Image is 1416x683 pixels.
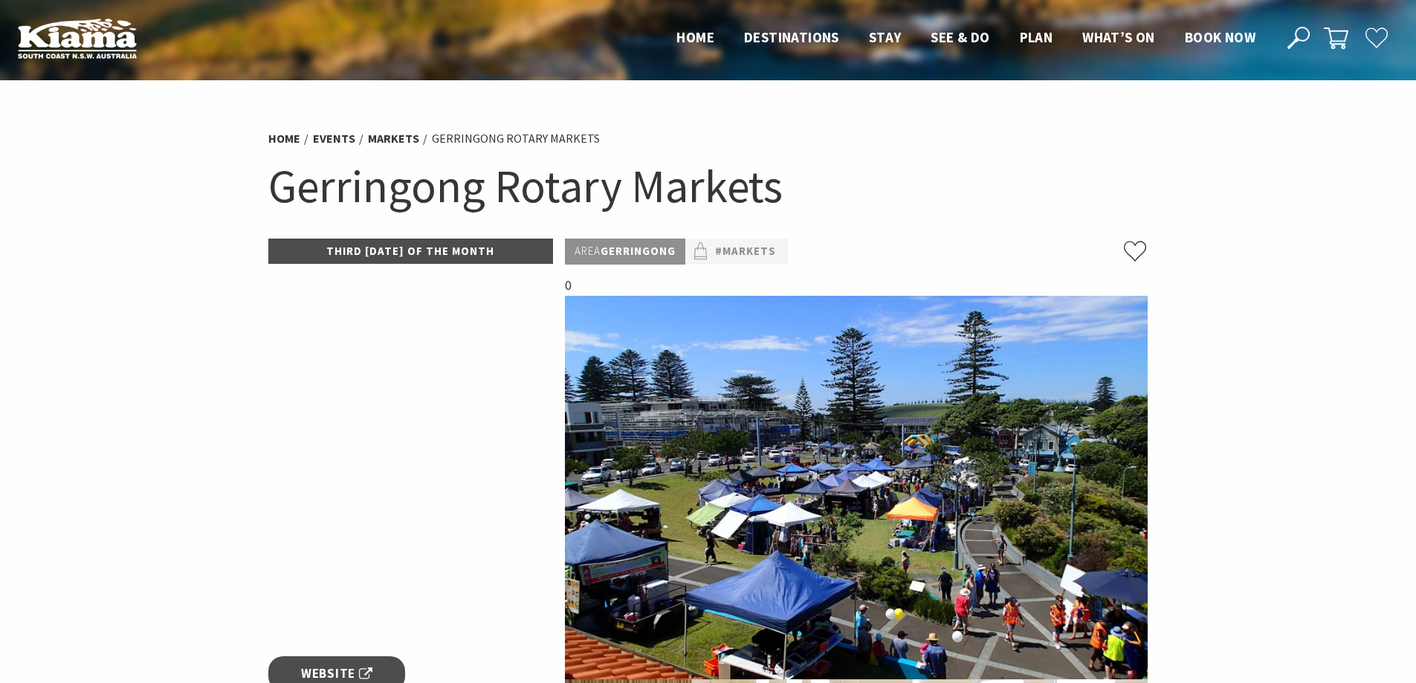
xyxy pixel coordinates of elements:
[744,28,839,46] span: Destinations
[1082,28,1155,46] span: What’s On
[268,239,554,264] p: Third [DATE] of the Month
[744,28,839,48] a: Destinations
[662,26,1270,51] nav: Main Menu
[368,131,419,146] a: Markets
[268,131,300,146] a: Home
[565,296,1148,679] img: Christmas Market and Street Parade
[313,131,355,146] a: Events
[715,242,776,261] a: #Markets
[869,28,902,46] span: Stay
[1020,28,1053,48] a: Plan
[676,28,714,46] span: Home
[268,156,1148,216] h1: Gerringong Rotary Markets
[1082,28,1155,48] a: What’s On
[931,28,989,46] span: See & Do
[432,129,600,149] li: Gerringong Rotary Markets
[565,239,685,265] p: Gerringong
[1020,28,1053,46] span: Plan
[931,28,989,48] a: See & Do
[1185,28,1255,48] a: Book now
[1185,28,1255,46] span: Book now
[18,18,137,59] img: Kiama Logo
[575,244,601,258] span: Area
[869,28,902,48] a: Stay
[676,28,714,48] a: Home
